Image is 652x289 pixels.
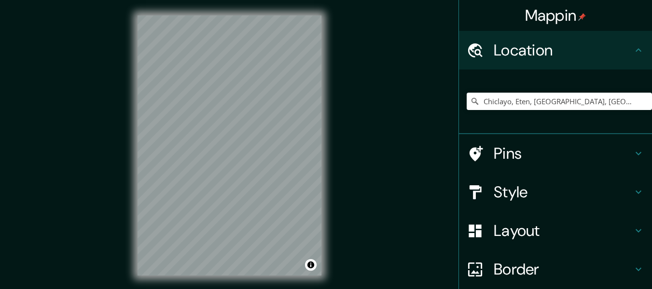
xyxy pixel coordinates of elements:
[459,250,652,289] div: Border
[494,260,633,279] h4: Border
[494,182,633,202] h4: Style
[578,13,586,21] img: pin-icon.png
[459,134,652,173] div: Pins
[525,6,586,25] h4: Mappin
[467,93,652,110] input: Pick your city or area
[459,173,652,211] div: Style
[305,259,317,271] button: Toggle attribution
[494,221,633,240] h4: Layout
[459,31,652,69] div: Location
[138,15,321,275] canvas: Map
[494,144,633,163] h4: Pins
[494,41,633,60] h4: Location
[459,211,652,250] div: Layout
